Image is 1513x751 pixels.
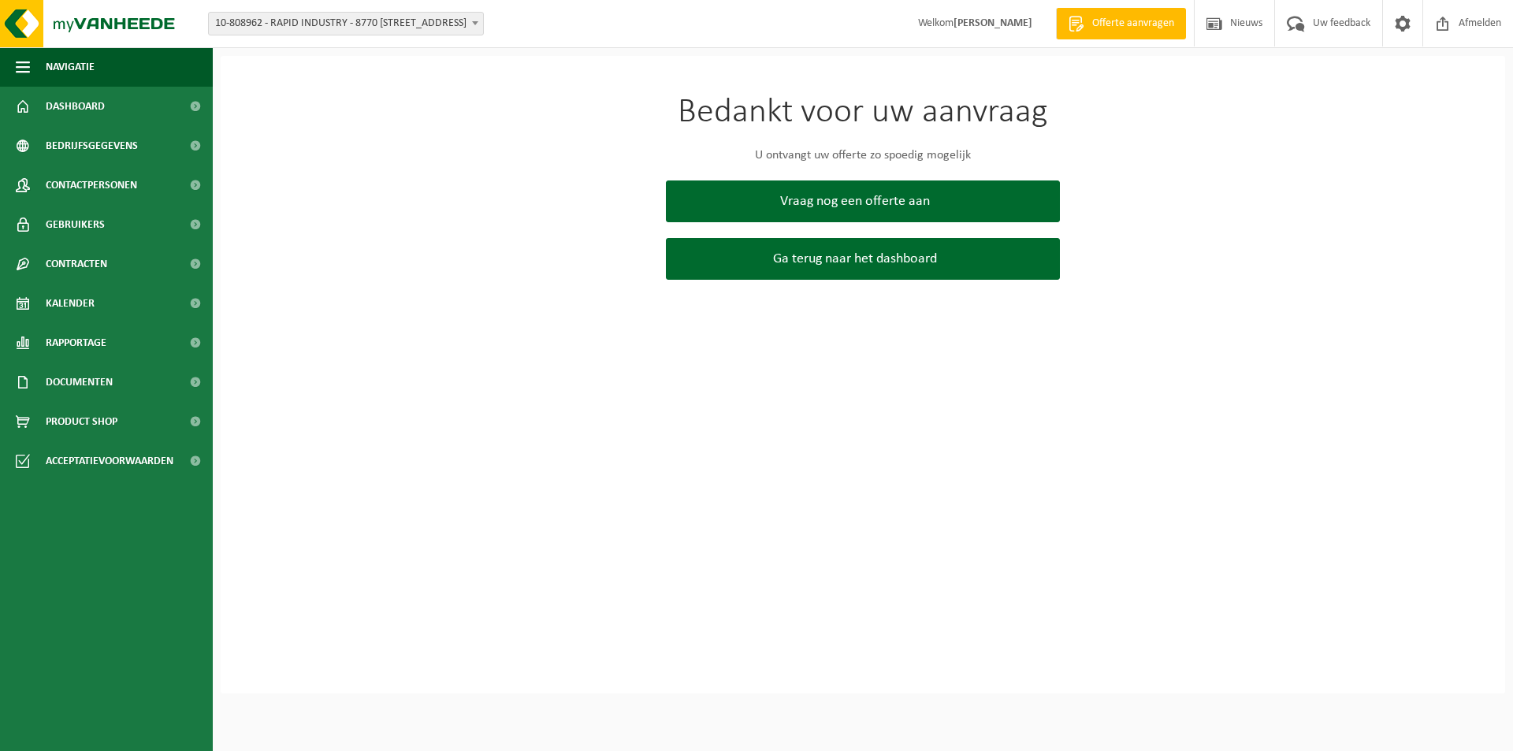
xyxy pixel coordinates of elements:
span: Ga terug naar het dashboard [773,251,937,267]
span: 10-808962 - RAPID INDUSTRY - 8770 INGELMUNSTER, WEGGEVOERDENSTRAAT 27 [209,13,483,35]
a: Ga terug naar het dashboard [666,238,1060,280]
span: Navigatie [46,47,95,87]
span: Documenten [46,362,113,402]
strong: [PERSON_NAME] [954,17,1032,29]
span: Contactpersonen [46,165,137,205]
span: 10-808962 - RAPID INDUSTRY - 8770 INGELMUNSTER, WEGGEVOERDENSTRAAT 27 [208,12,484,35]
a: Vraag nog een offerte aan [666,180,1060,222]
p: U ontvangt uw offerte zo spoedig mogelijk [666,146,1060,165]
span: Bedrijfsgegevens [46,126,138,165]
span: Contracten [46,244,107,284]
span: Rapportage [46,323,106,362]
span: Gebruikers [46,205,105,244]
span: Dashboard [46,87,105,126]
span: Product Shop [46,402,117,441]
span: Kalender [46,284,95,323]
span: Offerte aanvragen [1088,16,1178,32]
span: Vraag nog een offerte aan [780,193,930,210]
h1: Bedankt voor uw aanvraag [666,95,1060,130]
a: Offerte aanvragen [1056,8,1186,39]
span: Acceptatievoorwaarden [46,441,173,481]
